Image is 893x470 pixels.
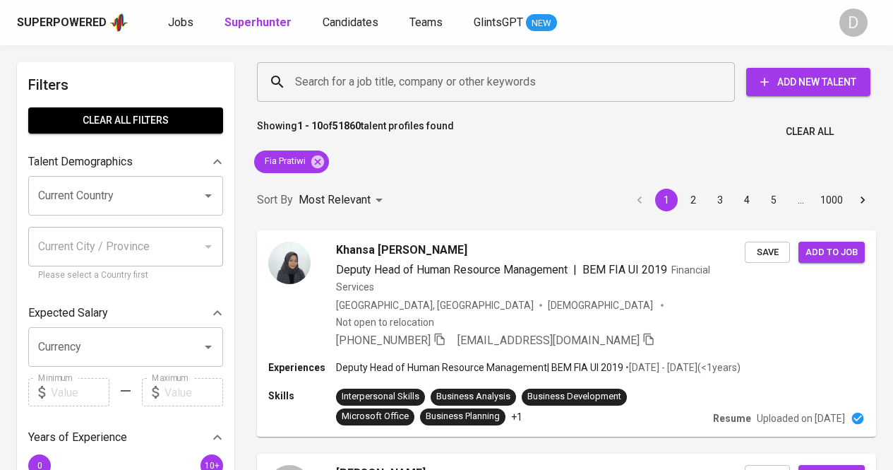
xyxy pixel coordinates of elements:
span: Candidates [323,16,378,29]
nav: pagination navigation [626,189,876,211]
p: Showing of talent profiles found [257,119,454,145]
div: … [789,193,812,207]
div: Most Relevant [299,187,388,213]
a: Superpoweredapp logo [17,12,128,33]
button: Go to next page [851,189,874,211]
button: Clear All [780,119,839,145]
span: Teams [409,16,443,29]
div: Talent Demographics [28,148,223,176]
p: Most Relevant [299,192,371,208]
span: GlintsGPT [474,16,523,29]
p: Not open to relocation [336,315,434,329]
span: Clear All filters [40,112,212,129]
div: D [839,8,868,37]
span: [DEMOGRAPHIC_DATA] [548,298,655,312]
div: Interpersonal Skills [342,390,419,404]
button: Go to page 1000 [816,189,847,211]
span: NEW [526,16,557,30]
p: Deputy Head of Human Resource Management | BEM FIA UI 2019 [336,360,623,375]
p: Years of Experience [28,429,127,446]
a: Teams [409,14,445,32]
a: Superhunter [224,14,294,32]
button: Open [198,337,218,357]
input: Value [164,378,223,406]
div: Business Planning [426,410,500,423]
span: Save [752,245,783,261]
button: Save [745,242,790,264]
div: Years of Experience [28,423,223,452]
p: Experiences [268,360,336,375]
a: Jobs [168,14,196,32]
span: BEM FIA UI 2019 [582,263,667,276]
div: Business Development [527,390,621,404]
button: Add New Talent [746,68,870,96]
span: | [573,262,577,278]
button: Go to page 2 [682,189,705,211]
p: Skills [268,389,336,403]
button: page 1 [655,189,678,211]
span: Clear All [786,123,834,141]
img: app logo [109,12,128,33]
button: Go to page 4 [736,189,758,211]
div: Microsoft Office [342,410,409,423]
div: Expected Salary [28,299,223,327]
span: Add New Talent [757,74,859,91]
span: Fia Pratiwi [254,155,314,168]
div: [GEOGRAPHIC_DATA], [GEOGRAPHIC_DATA] [336,298,534,312]
span: [EMAIL_ADDRESS][DOMAIN_NAME] [457,334,640,347]
span: Financial Services [336,264,710,293]
p: Sort By [257,192,293,208]
span: Deputy Head of Human Resource Management [336,263,568,276]
span: [PHONE_NUMBER] [336,334,431,347]
p: • [DATE] - [DATE] ( <1 years ) [623,360,741,375]
span: Khansa [PERSON_NAME] [336,242,467,259]
p: Please select a Country first [38,269,213,283]
b: 1 - 10 [297,120,323,131]
button: Go to page 3 [709,189,731,211]
div: Business Analysis [436,390,510,404]
p: +1 [511,410,522,424]
p: Resume [713,411,751,425]
input: Value [51,378,109,406]
div: Superpowered [17,15,107,31]
span: Jobs [168,16,193,29]
span: Add to job [805,245,858,261]
button: Go to page 5 [762,189,785,211]
p: Talent Demographics [28,153,133,170]
button: Open [198,186,218,206]
button: Clear All filters [28,107,223,134]
p: Expected Salary [28,305,108,322]
a: Khansa [PERSON_NAME]Deputy Head of Human Resource Management|BEM FIA UI 2019Financial Services[GE... [257,230,876,437]
a: GlintsGPT NEW [474,14,557,32]
p: Uploaded on [DATE] [757,411,845,425]
b: 51860 [332,120,361,131]
h6: Filters [28,74,223,96]
button: Add to job [798,242,865,264]
div: Fia Pratiwi [254,151,329,173]
img: 131ef88b64dd82c44f1a1d7bd84b0b46.jpg [268,242,311,284]
b: Superhunter [224,16,292,29]
a: Candidates [323,14,381,32]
